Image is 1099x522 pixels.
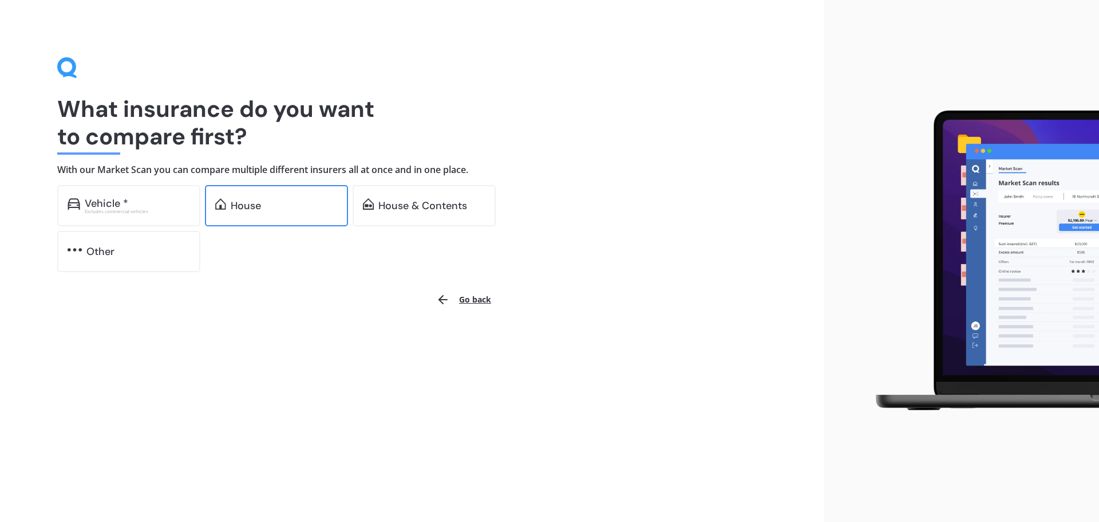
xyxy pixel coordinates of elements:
img: car.f15378c7a67c060ca3f3.svg [68,198,80,210]
div: Excludes commercial vehicles [85,209,190,214]
div: House & Contents [378,200,467,211]
div: Other [86,246,114,257]
img: laptop.webp [859,104,1099,419]
img: other.81dba5aafe580aa69f38.svg [68,244,82,256]
div: Vehicle * [85,198,128,209]
img: home-and-contents.b802091223b8502ef2dd.svg [363,198,374,210]
div: House [231,200,261,211]
h4: With our Market Scan you can compare multiple different insurers all at once and in one place. [57,164,767,176]
button: Go back [429,286,498,313]
h1: What insurance do you want to compare first? [57,95,767,150]
img: home.91c183c226a05b4dc763.svg [215,198,226,210]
